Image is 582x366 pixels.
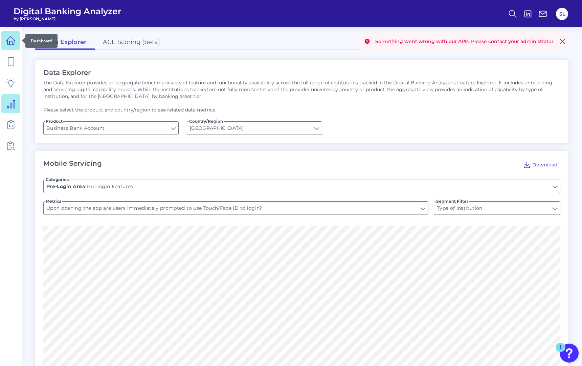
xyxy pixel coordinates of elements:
span: by [PERSON_NAME] [14,16,121,21]
span: Segment Filter [435,199,469,204]
span: Digital Banking Analyzer [14,6,121,16]
span: Categories [45,177,69,182]
span: Product [45,119,63,124]
p: The Data Explorer provides an aggregate benchmark view of feature and functionality availability ... [43,79,560,100]
div: Dashboard [25,34,58,48]
span: Download [532,162,558,168]
p: Please select the product and country/region to see related data metrics [43,106,560,113]
div: 1 [559,347,562,356]
div: Something went wrong with our APIs. Please contact your administrator [358,33,568,50]
a: Data Explorer [35,36,95,50]
a: ACE Scoring (beta) [95,36,168,50]
span: Metrics [45,199,62,204]
button: Download [520,159,560,170]
h2: Mobile Servicing [43,159,102,170]
button: Open Resource Center, 1 new notification [560,344,579,363]
h2: Data Explorer [43,68,560,77]
button: SL [556,8,568,20]
span: Country/Region [188,119,224,124]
